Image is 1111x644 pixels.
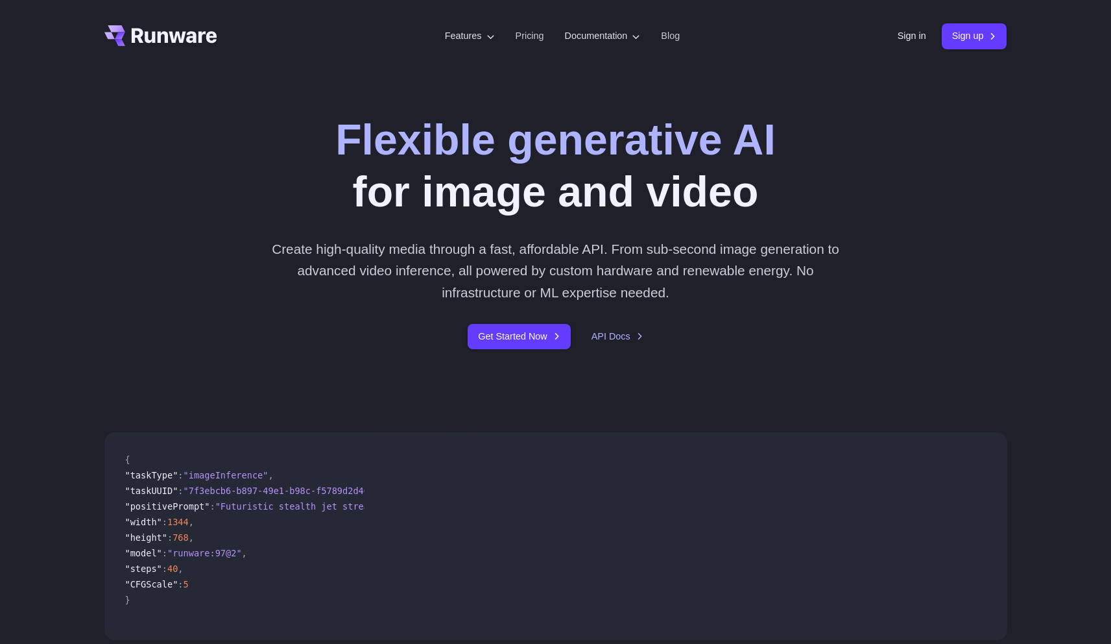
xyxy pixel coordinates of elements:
[445,29,495,43] label: Features
[209,501,215,512] span: :
[125,595,130,605] span: }
[242,548,247,558] span: ,
[565,29,641,43] label: Documentation
[184,486,385,496] span: "7f3ebcb6-b897-49e1-b98c-f5789d2d40d7"
[215,501,699,512] span: "Futuristic stealth jet streaking through a neon-lit cityscape with glowing purple exhaust"
[335,116,776,164] strong: Flexible generative AI
[178,579,183,589] span: :
[167,532,173,543] span: :
[125,563,162,574] span: "steps"
[898,29,926,43] a: Sign in
[104,25,217,46] a: Go to /
[942,23,1007,49] a: Sign up
[268,470,273,480] span: ,
[184,470,269,480] span: "imageInference"
[125,548,162,558] span: "model"
[189,517,194,527] span: ,
[125,486,178,496] span: "taskUUID"
[178,486,183,496] span: :
[178,470,183,480] span: :
[125,501,210,512] span: "positivePrompt"
[125,532,167,543] span: "height"
[125,470,178,480] span: "taskType"
[468,324,570,349] a: Get Started Now
[162,517,167,527] span: :
[162,548,167,558] span: :
[167,563,178,574] span: 40
[184,579,189,589] span: 5
[591,329,643,344] a: API Docs
[125,454,130,465] span: {
[335,114,776,217] h1: for image and video
[162,563,167,574] span: :
[267,238,844,303] p: Create high-quality media through a fast, affordable API. From sub-second image generation to adv...
[167,517,189,527] span: 1344
[178,563,183,574] span: ,
[125,579,178,589] span: "CFGScale"
[173,532,189,543] span: 768
[125,517,162,527] span: "width"
[167,548,242,558] span: "runware:97@2"
[189,532,194,543] span: ,
[516,29,544,43] a: Pricing
[661,29,680,43] a: Blog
